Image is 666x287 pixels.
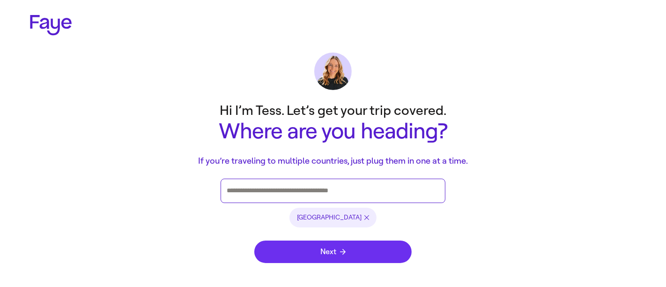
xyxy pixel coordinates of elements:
div: Press enter after you type each destination [227,179,439,203]
span: Next [320,248,346,256]
p: If you’re traveling to multiple countries, just plug them in one at a time. [146,155,520,167]
li: [GEOGRAPHIC_DATA] [289,208,377,227]
p: Hi I’m Tess. Let’s get your trip covered. [146,101,520,120]
button: Next [254,241,412,263]
h1: Where are you heading? [146,120,520,143]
